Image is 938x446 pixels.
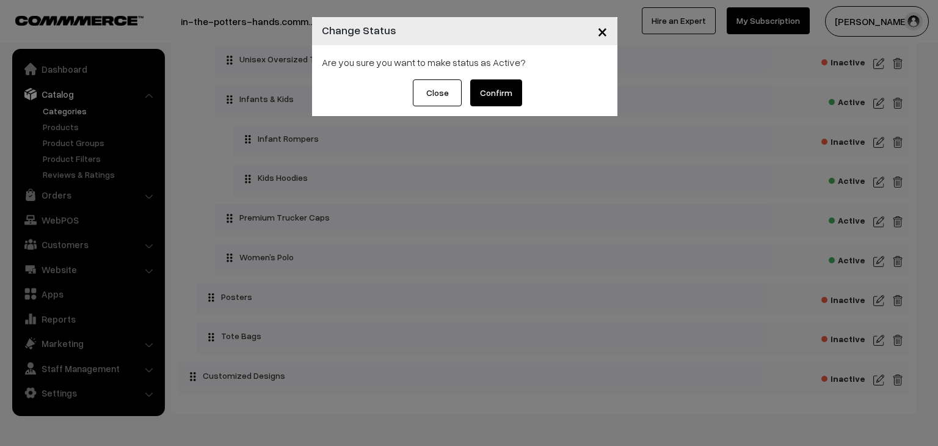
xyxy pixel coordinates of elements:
[322,55,608,70] div: Are you sure you want to make status as Active?
[413,79,462,106] button: Close
[470,79,522,106] button: Confirm
[597,20,608,42] span: ×
[587,12,617,50] button: Close
[322,22,396,38] h4: Change Status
